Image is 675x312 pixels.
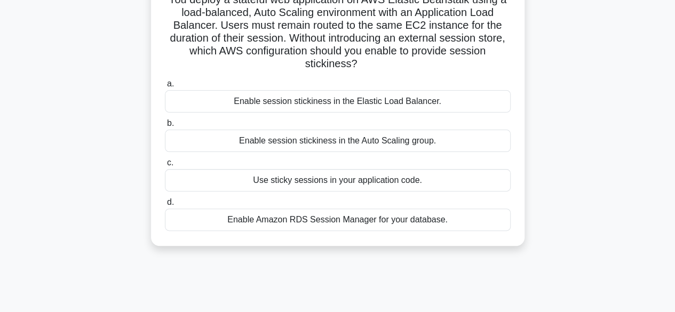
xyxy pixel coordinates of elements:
span: d. [167,197,174,206]
div: Enable session stickiness in the Auto Scaling group. [165,130,511,152]
span: b. [167,118,174,127]
div: Enable Amazon RDS Session Manager for your database. [165,209,511,231]
span: c. [167,158,173,167]
span: a. [167,79,174,88]
div: Enable session stickiness in the Elastic Load Balancer. [165,90,511,113]
div: Use sticky sessions in your application code. [165,169,511,191]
